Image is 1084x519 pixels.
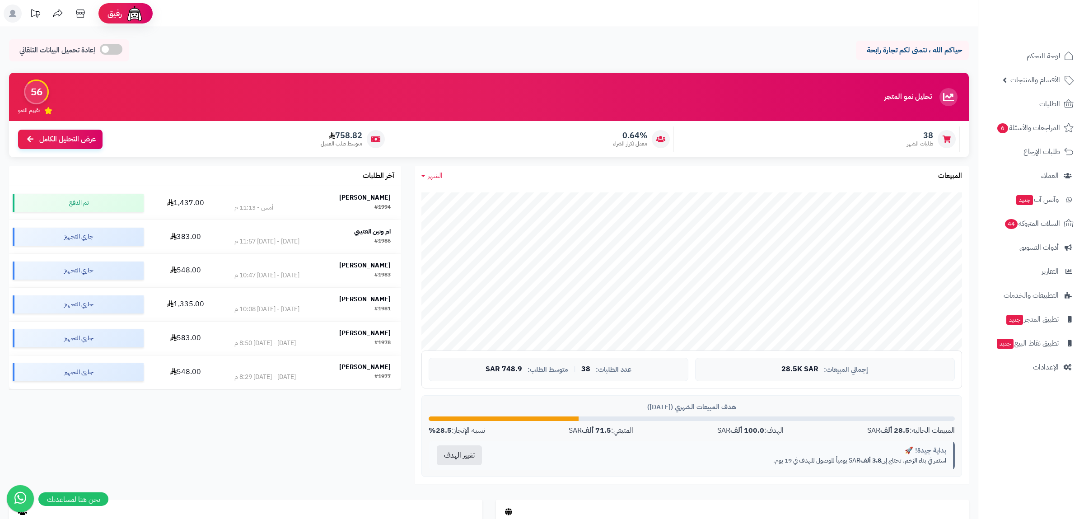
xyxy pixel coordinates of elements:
span: جديد [1016,195,1033,205]
div: جاري التجهيز [13,363,144,381]
div: #1977 [374,373,391,382]
span: 0.64% [613,131,647,140]
h3: المبيعات [938,172,962,180]
td: 1,335.00 [147,288,224,321]
td: 383.00 [147,220,224,253]
span: 44 [1005,219,1018,229]
span: جديد [1006,315,1023,325]
div: [DATE] - [DATE] 10:08 م [234,305,299,314]
span: رفيق [107,8,122,19]
div: المبيعات الحالية: SAR [867,425,955,436]
div: [DATE] - [DATE] 10:47 م [234,271,299,280]
div: بداية جيدة! 🚀 [497,446,946,455]
span: طلبات الإرجاع [1023,145,1060,158]
div: جاري التجهيز [13,228,144,246]
span: أدوات التسويق [1019,241,1059,254]
span: متوسط الطلب: [528,366,568,374]
span: متوسط طلب العميل [321,140,362,148]
strong: [PERSON_NAME] [339,193,391,202]
span: التطبيقات والخدمات [1004,289,1059,302]
strong: 100.0 ألف [730,425,764,436]
div: جاري التجهيز [13,329,144,347]
strong: 28.5 ألف [880,425,910,436]
div: المتبقي: SAR [569,425,633,436]
strong: ام وتين العتيبي [354,227,391,236]
span: المراجعات والأسئلة [996,122,1060,134]
a: تحديثات المنصة [24,5,47,25]
strong: 28.5% [429,425,452,436]
img: ai-face.png [126,5,144,23]
strong: [PERSON_NAME] [339,328,391,338]
span: | [574,366,576,373]
span: تطبيق نقاط البيع [996,337,1059,350]
p: استمر في بناء الزخم. تحتاج إلى SAR يومياً للوصول للهدف في 19 يوم. [497,456,946,465]
span: إجمالي المبيعات: [824,366,868,374]
span: لوحة التحكم [1027,50,1060,62]
span: 38 [581,365,590,374]
td: 548.00 [147,355,224,389]
strong: 71.5 ألف [582,425,611,436]
span: 38 [907,131,933,140]
span: معدل تكرار الشراء [613,140,647,148]
div: #1986 [374,237,391,246]
a: عرض التحليل الكامل [18,130,103,149]
div: أمس - 11:13 م [234,203,273,212]
span: 28.5K SAR [781,365,818,374]
a: التطبيقات والخدمات [984,285,1079,306]
div: [DATE] - [DATE] 8:50 م [234,339,296,348]
a: المراجعات والأسئلة6 [984,117,1079,139]
button: تغيير الهدف [437,445,482,465]
strong: [PERSON_NAME] [339,295,391,304]
a: تطبيق نقاط البيعجديد [984,332,1079,354]
div: نسبة الإنجاز: [429,425,485,436]
div: تم الدفع [13,194,144,212]
td: 1,437.00 [147,186,224,220]
span: السلات المتروكة [1004,217,1060,230]
a: أدوات التسويق [984,237,1079,258]
a: تطبيق المتجرجديد [984,309,1079,330]
strong: [PERSON_NAME] [339,261,391,270]
span: العملاء [1041,169,1059,182]
span: الطلبات [1039,98,1060,110]
a: العملاء [984,165,1079,187]
span: الشهر [428,170,443,181]
span: جديد [997,339,1014,349]
div: [DATE] - [DATE] 11:57 م [234,237,299,246]
a: الطلبات [984,93,1079,115]
div: #1978 [374,339,391,348]
a: الإعدادات [984,356,1079,378]
div: #1981 [374,305,391,314]
p: حياكم الله ، نتمنى لكم تجارة رابحة [863,45,962,56]
td: 548.00 [147,254,224,287]
div: جاري التجهيز [13,262,144,280]
span: تقييم النمو [18,107,40,114]
a: السلات المتروكة44 [984,213,1079,234]
span: طلبات الشهر [907,140,933,148]
a: طلبات الإرجاع [984,141,1079,163]
span: 748.9 SAR [486,365,522,374]
div: #1994 [374,203,391,212]
span: الإعدادات [1033,361,1059,374]
div: [DATE] - [DATE] 8:29 م [234,373,296,382]
span: تطبيق المتجر [1005,313,1059,326]
span: الأقسام والمنتجات [1010,74,1060,86]
img: logo-2.png [1023,24,1075,43]
h3: آخر الطلبات [363,172,394,180]
span: عدد الطلبات: [596,366,631,374]
span: عرض التحليل الكامل [39,134,96,145]
a: وآتس آبجديد [984,189,1079,210]
div: الهدف: SAR [717,425,784,436]
a: الشهر [421,171,443,181]
div: #1983 [374,271,391,280]
a: لوحة التحكم [984,45,1079,67]
div: جاري التجهيز [13,295,144,313]
a: التقارير [984,261,1079,282]
span: 758.82 [321,131,362,140]
strong: 3.8 ألف [860,456,881,465]
span: 6 [997,123,1008,133]
h3: تحليل نمو المتجر [884,93,932,101]
strong: [PERSON_NAME] [339,362,391,372]
span: وآتس آب [1015,193,1059,206]
div: هدف المبيعات الشهري ([DATE]) [429,402,955,412]
span: التقارير [1042,265,1059,278]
